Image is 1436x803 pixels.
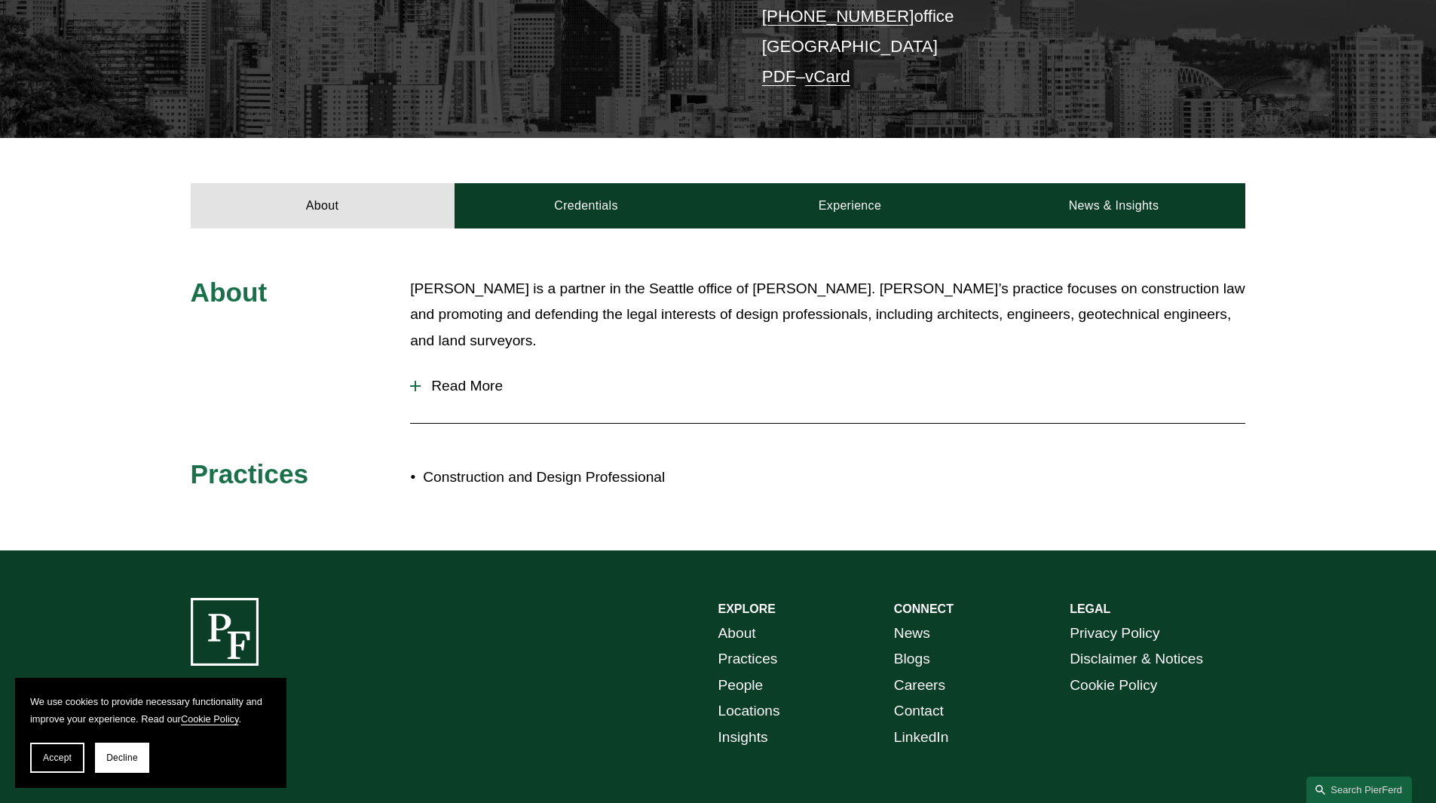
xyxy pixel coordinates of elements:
a: LinkedIn [894,725,949,751]
a: Credentials [455,183,718,228]
a: Cookie Policy [181,713,239,725]
a: Practices [718,646,778,673]
a: Privacy Policy [1070,621,1159,647]
span: Accept [43,752,72,763]
a: vCard [805,67,850,86]
strong: EXPLORE [718,602,776,615]
p: Construction and Design Professional [423,464,718,491]
a: Blogs [894,646,930,673]
a: About [718,621,756,647]
section: Cookie banner [15,678,286,788]
a: News & Insights [981,183,1245,228]
strong: LEGAL [1070,602,1110,615]
a: Careers [894,673,945,699]
a: Insights [718,725,768,751]
strong: CONNECT [894,602,954,615]
span: Read More [421,378,1245,394]
a: Cookie Policy [1070,673,1157,699]
p: [PERSON_NAME] is a partner in the Seattle office of [PERSON_NAME]. [PERSON_NAME]’s practice focus... [410,276,1245,354]
button: Decline [95,743,149,773]
a: People [718,673,764,699]
a: Experience [718,183,982,228]
span: Decline [106,752,138,763]
p: We use cookies to provide necessary functionality and improve your experience. Read our . [30,693,271,728]
a: News [894,621,930,647]
a: PDF [762,67,796,86]
a: About [191,183,455,228]
a: [PHONE_NUMBER] [762,7,914,26]
a: Disclaimer & Notices [1070,646,1203,673]
button: Accept [30,743,84,773]
span: Practices [191,459,309,489]
span: About [191,277,268,307]
a: Search this site [1306,777,1412,803]
button: Read More [410,366,1245,406]
a: Contact [894,698,944,725]
a: Locations [718,698,780,725]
